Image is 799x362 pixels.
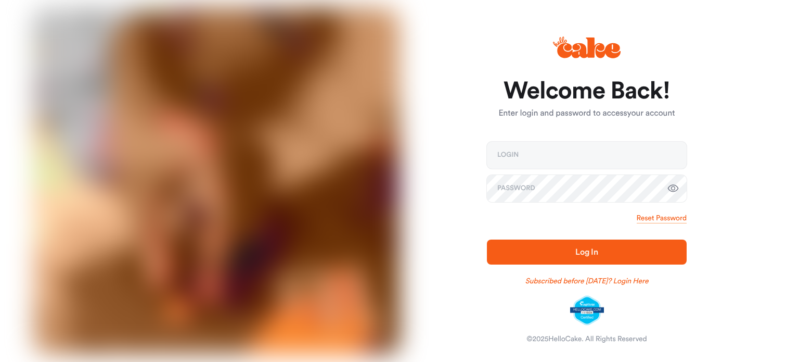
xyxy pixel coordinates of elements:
[487,79,687,104] h1: Welcome Back!
[575,248,598,256] span: Log In
[637,213,687,223] a: Reset Password
[487,240,687,265] button: Log In
[487,107,687,120] p: Enter login and password to access your account
[570,296,604,325] img: legit-script-certified.png
[525,276,649,286] a: Subscribed before [DATE]? Login Here
[526,334,647,344] div: © 2025 HelloCake. All Rights Reserved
